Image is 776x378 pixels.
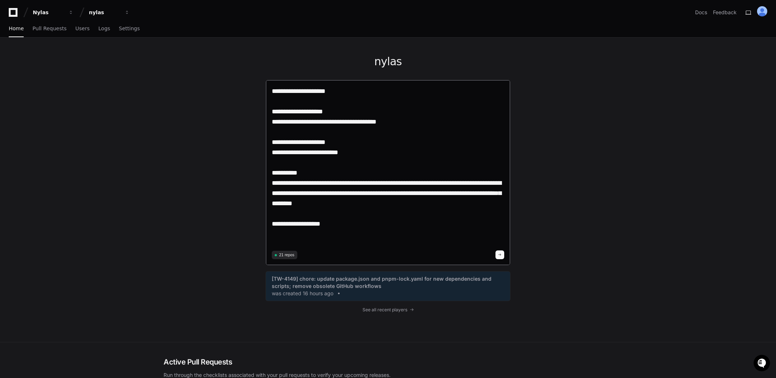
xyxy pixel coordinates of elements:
[266,55,510,68] h1: nylas
[119,20,140,37] a: Settings
[98,26,110,31] span: Logs
[33,9,64,16] div: Nylas
[279,252,294,258] span: 21 repos
[272,290,333,297] span: was created 16 hours ago
[51,76,88,82] a: Powered byPylon
[89,9,120,16] div: nylas
[86,6,133,19] button: nylas
[32,26,66,31] span: Pull Requests
[272,275,504,297] a: [TW-4149] chore: update package.json and pnpm-lock.yaml for new dependencies and scripts; remove ...
[7,29,133,41] div: Welcome
[753,354,772,374] iframe: Open customer support
[164,357,612,367] h2: Active Pull Requests
[362,307,407,313] span: See all recent players
[25,54,119,62] div: Start new chat
[124,56,133,65] button: Start new chat
[30,6,77,19] button: Nylas
[75,26,90,31] span: Users
[7,7,22,22] img: PlayerZero
[98,20,110,37] a: Logs
[757,6,767,16] img: ALV-UjUTLTKDo2-V5vjG4wR1buipwogKm1wWuvNrTAMaancOL2w8d8XiYMyzUPCyapUwVg1DhQ_h_MBM3ufQigANgFbfgRVfo...
[695,9,707,16] a: Docs
[266,307,510,313] a: See all recent players
[272,275,504,290] span: [TW-4149] chore: update package.json and pnpm-lock.yaml for new dependencies and scripts; remove ...
[7,54,20,67] img: 1736555170064-99ba0984-63c1-480f-8ee9-699278ef63ed
[75,20,90,37] a: Users
[25,62,92,67] div: We're available if you need us!
[72,77,88,82] span: Pylon
[9,20,24,37] a: Home
[713,9,737,16] button: Feedback
[9,26,24,31] span: Home
[32,20,66,37] a: Pull Requests
[119,26,140,31] span: Settings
